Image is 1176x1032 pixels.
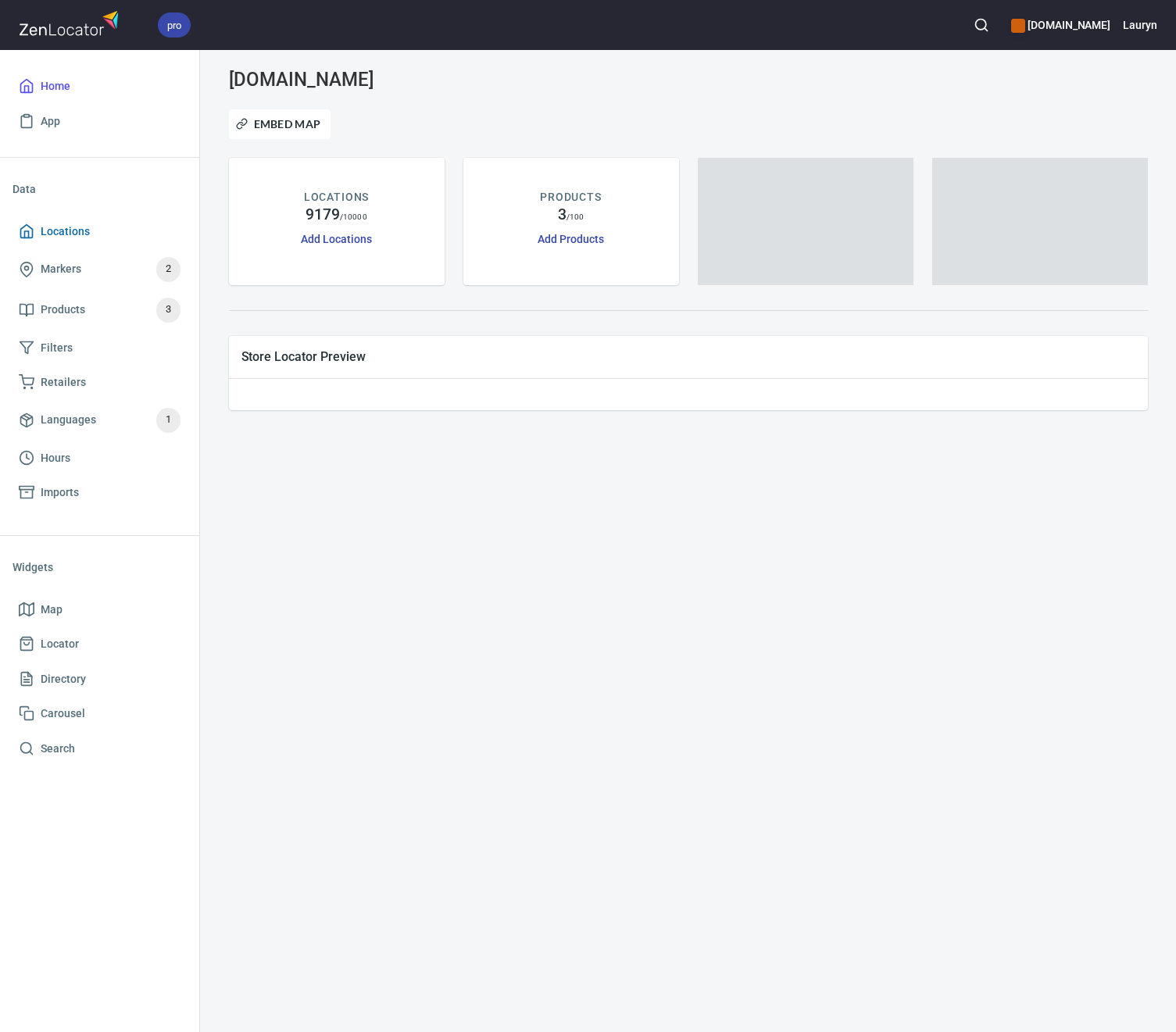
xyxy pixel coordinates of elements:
button: Lauryn [1123,8,1157,42]
span: Store Locator Preview [241,348,1135,365]
a: Carousel [13,696,187,731]
p: / 10000 [340,211,367,223]
span: 1 [156,411,181,429]
h6: [DOMAIN_NAME] [1011,16,1110,34]
a: Filters [13,330,187,366]
a: Retailers [13,365,187,400]
span: Imports [41,483,79,502]
img: zenlocator [19,6,123,40]
p: PRODUCTS [540,189,602,205]
span: 2 [156,260,181,278]
span: Search [41,739,75,759]
button: Embed Map [229,109,331,139]
h4: 9179 [306,205,340,224]
li: Widgets [13,548,187,586]
a: Hours [13,441,187,476]
span: Embed Map [239,115,321,134]
span: Retailers [41,373,86,392]
span: App [41,112,60,131]
div: pro [158,12,191,37]
li: Data [13,170,187,208]
p: / 100 [567,211,584,223]
a: Directory [13,662,187,697]
span: 3 [156,301,181,319]
span: Filters [41,338,73,358]
a: Products3 [13,290,187,330]
span: Products [41,300,85,320]
a: Markers2 [13,249,187,290]
a: Locations [13,214,187,249]
span: pro [158,17,191,34]
h3: [DOMAIN_NAME] [229,69,523,91]
span: Markers [41,259,81,279]
span: Locations [41,222,90,241]
span: Hours [41,448,70,468]
span: Home [41,77,70,96]
a: Add Locations [301,233,371,245]
span: Languages [41,410,96,430]
a: App [13,104,187,139]
button: color-CE600E [1011,19,1025,33]
a: Map [13,592,187,627]
a: Imports [13,475,187,510]
button: Search [964,8,999,42]
span: Carousel [41,704,85,723]
a: Home [13,69,187,104]
h6: Lauryn [1123,16,1157,34]
a: Search [13,731,187,766]
h4: 3 [558,205,567,224]
div: Manage your apps [1011,8,1110,42]
p: LOCATIONS [304,189,369,205]
a: Locator [13,627,187,662]
a: Languages1 [13,400,187,441]
span: Locator [41,634,79,654]
span: Directory [41,670,86,689]
span: Map [41,600,63,620]
a: Add Products [538,233,603,245]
